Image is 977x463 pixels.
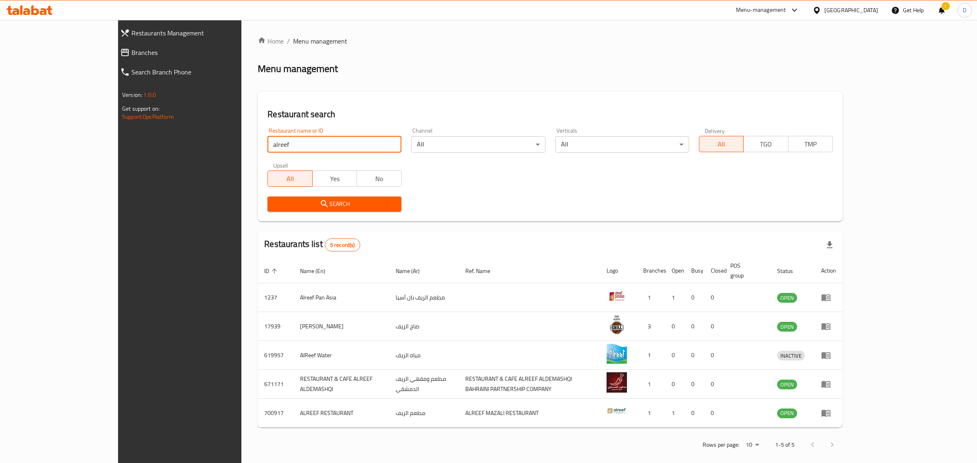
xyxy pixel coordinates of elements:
span: All [271,173,309,185]
span: Status [777,266,804,276]
td: 0 [665,312,685,341]
td: 0 [665,341,685,370]
a: Restaurants Management [114,23,281,43]
label: Upsell [273,162,288,168]
img: Alreef Pan Asia [607,286,627,306]
span: Search Branch Phone [131,67,275,77]
span: Name (En) [300,266,336,276]
button: TMP [788,136,833,152]
td: 0 [665,370,685,399]
label: Delivery [705,128,725,133]
span: Branches [131,48,275,57]
th: Action [815,258,843,283]
a: Branches [114,43,281,62]
img: Saaj Alreef [607,314,627,335]
span: Search [274,199,395,209]
img: RESTAURANT & CAFE ALREEF ALDEMASHQI [607,372,627,393]
td: 0 [704,399,724,428]
th: Open [665,258,685,283]
button: Search [267,197,401,212]
span: INACTIVE [777,351,805,360]
h2: Menu management [258,62,338,75]
div: Menu [821,379,836,389]
td: 0 [685,312,704,341]
th: Busy [685,258,704,283]
p: Rows per page: [703,440,739,450]
td: 0 [685,399,704,428]
td: ALREEF RESTAURANT [294,399,389,428]
td: 0 [685,283,704,312]
td: ALREEF MAZALI RESTAURANT [459,399,600,428]
td: AlReef Water [294,341,389,370]
span: Restaurants Management [131,28,275,38]
td: 1 [637,341,665,370]
table: enhanced table [258,258,843,428]
td: 0 [685,370,704,399]
td: مياه الريف [389,341,459,370]
td: 0 [704,312,724,341]
td: 0 [704,283,724,312]
p: 1-5 of 5 [775,440,795,450]
div: Menu [821,321,836,331]
button: All [699,136,744,152]
span: OPEN [777,322,797,332]
div: Menu-management [736,5,786,15]
th: Closed [704,258,724,283]
div: Rows per page: [743,439,762,451]
div: Total records count [325,238,360,251]
span: Version: [122,90,142,100]
td: مطعم الريف بان آسيا [389,283,459,312]
span: Yes [316,173,354,185]
input: Search for restaurant name or ID.. [267,136,401,153]
span: ID [264,266,280,276]
div: All [555,136,689,153]
a: Support.OpsPlatform [122,111,174,122]
span: 5 record(s) [325,241,360,249]
td: 3 [637,312,665,341]
th: Logo [600,258,637,283]
span: Name (Ar) [396,266,430,276]
span: TMP [792,138,830,150]
button: TGO [743,136,788,152]
button: No [357,170,401,187]
td: مطعم ومقهي الريف الدمشقي [389,370,459,399]
div: All [411,136,545,153]
span: Ref. Name [465,266,501,276]
td: 0 [704,370,724,399]
button: Yes [312,170,357,187]
span: D [963,6,966,15]
h2: Restaurant search [267,108,833,120]
td: 1 [665,283,685,312]
td: 0 [685,341,704,370]
div: Menu [821,408,836,418]
td: 0 [704,341,724,370]
span: All [703,138,740,150]
div: Menu [821,350,836,360]
td: 1 [665,399,685,428]
span: No [360,173,398,185]
td: صاج الريف [389,312,459,341]
td: Alreef Pan Asia [294,283,389,312]
span: Menu management [293,36,347,46]
span: OPEN [777,293,797,303]
div: Menu [821,293,836,302]
nav: breadcrumb [258,36,843,46]
div: [GEOGRAPHIC_DATA] [824,6,878,15]
a: Search Branch Phone [114,62,281,82]
td: 1 [637,283,665,312]
div: Export file [820,235,839,255]
span: OPEN [777,380,797,389]
td: 1 [637,370,665,399]
td: RESTAURANT & CAFE ALREEF ALDEMASHQI [294,370,389,399]
span: OPEN [777,408,797,418]
img: ALREEF RESTAURANT [607,401,627,422]
td: RESTAURANT & CAFE ALREEF ALDEMASHQI BAHRAINI PARTNERSHIP COMPANY [459,370,600,399]
span: POS group [730,261,761,280]
img: AlReef Water [607,343,627,364]
td: مطعم الريف [389,399,459,428]
span: 1.0.0 [143,90,156,100]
